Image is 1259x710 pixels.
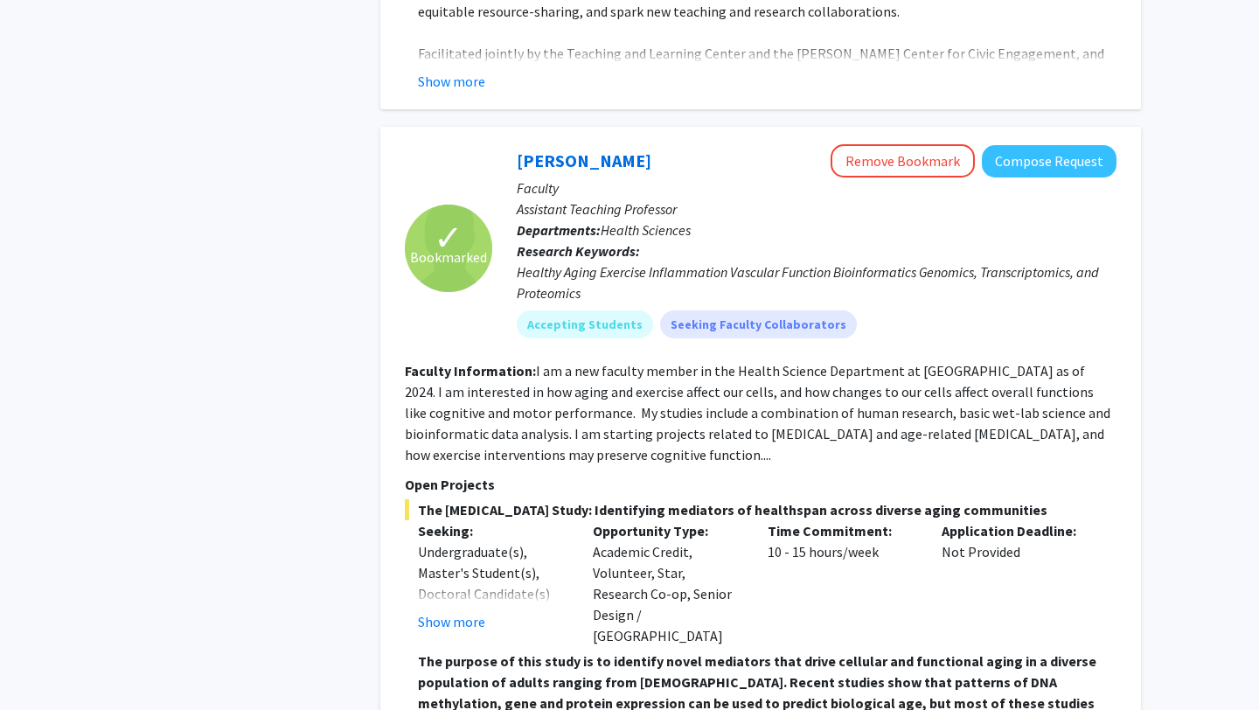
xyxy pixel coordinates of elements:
[982,145,1116,177] button: Compose Request to Meghan Smith
[418,520,567,541] p: Seeking:
[517,261,1116,303] div: Healthy Aging Exercise Inflammation Vascular Function Bioinformatics Genomics, Transcriptomics, a...
[768,520,916,541] p: Time Commitment:
[593,520,741,541] p: Opportunity Type:
[517,177,1116,198] p: Faculty
[418,43,1116,148] p: Facilitated jointly by the Teaching and Learning Center and the [PERSON_NAME] Center for Civic En...
[418,611,485,632] button: Show more
[517,242,640,260] b: Research Keywords:
[517,150,651,171] a: [PERSON_NAME]
[517,198,1116,219] p: Assistant Teaching Professor
[517,310,653,338] mat-chip: Accepting Students
[405,362,1110,463] fg-read-more: I am a new faculty member in the Health Science Department at [GEOGRAPHIC_DATA] as of 2024. I am ...
[660,310,857,338] mat-chip: Seeking Faculty Collaborators
[418,541,567,646] div: Undergraduate(s), Master's Student(s), Doctoral Candidate(s) (PhD, MD, DMD, PharmD, etc.)
[517,221,601,239] b: Departments:
[418,71,485,92] button: Show more
[929,520,1103,646] div: Not Provided
[942,520,1090,541] p: Application Deadline:
[405,499,1116,520] span: The [MEDICAL_DATA] Study: Identifying mediators of healthspan across diverse aging communities
[405,362,536,379] b: Faculty Information:
[13,631,74,697] iframe: Chat
[831,144,975,177] button: Remove Bookmark
[405,474,1116,495] p: Open Projects
[601,221,691,239] span: Health Sciences
[434,229,463,247] span: ✓
[580,520,755,646] div: Academic Credit, Volunteer, Star, Research Co-op, Senior Design / [GEOGRAPHIC_DATA]
[410,247,487,268] span: Bookmarked
[755,520,929,646] div: 10 - 15 hours/week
